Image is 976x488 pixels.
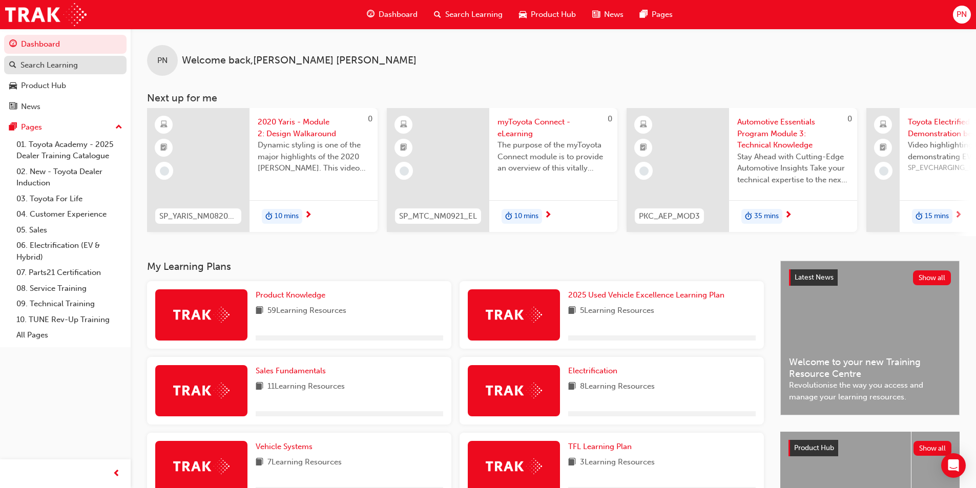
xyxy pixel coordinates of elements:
a: Electrification [568,365,621,377]
span: laptop-icon [880,118,887,132]
span: learningRecordVerb_NONE-icon [639,166,649,176]
a: 03. Toyota For Life [12,191,127,207]
span: duration-icon [745,210,752,223]
span: myToyota Connect - eLearning [497,116,609,139]
button: PN [953,6,971,24]
span: Sales Fundamentals [256,366,326,375]
a: Search Learning [4,56,127,75]
a: 0PKC_AEP_MOD3Automotive Essentials Program Module 3: Technical KnowledgeStay Ahead with Cutting-E... [627,108,857,232]
a: 02. New - Toyota Dealer Induction [12,164,127,191]
span: Product Knowledge [256,290,325,300]
span: 10 mins [514,210,538,222]
a: Product HubShow all [788,440,951,456]
span: PN [957,9,967,20]
span: Pages [652,9,673,20]
span: next-icon [784,211,792,220]
span: book-icon [256,305,263,317]
span: next-icon [304,211,312,220]
a: Latest NewsShow all [789,269,951,286]
span: duration-icon [916,210,923,223]
div: Product Hub [21,80,66,92]
a: Product Knowledge [256,289,329,301]
span: Automotive Essentials Program Module 3: Technical Knowledge [737,116,849,151]
span: 59 Learning Resources [267,305,346,317]
div: News [21,101,40,113]
h3: My Learning Plans [147,261,764,272]
span: SP_MTC_NM0921_EL [399,210,477,222]
span: Stay Ahead with Cutting-Edge Automotive Insights Take your technical expertise to the next level ... [737,151,849,186]
span: 15 mins [925,210,949,222]
span: learningResourceType_ELEARNING-icon [640,118,647,132]
img: Trak [173,458,230,474]
span: 0 [608,114,612,123]
span: learningRecordVerb_NONE-icon [879,166,888,176]
a: Latest NewsShow allWelcome to your new Training Resource CentreRevolutionise the way you access a... [780,261,960,415]
span: 3 Learning Resources [580,456,655,469]
span: learningResourceType_ELEARNING-icon [160,118,168,132]
span: duration-icon [505,210,512,223]
h3: Next up for me [131,92,976,104]
span: guage-icon [9,40,17,49]
span: PN [157,55,168,67]
span: book-icon [568,380,576,393]
span: 5 Learning Resources [580,305,654,317]
span: booktick-icon [400,141,407,155]
a: Product Hub [4,76,127,95]
span: Electrification [568,366,617,375]
div: Open Intercom Messenger [941,453,966,478]
a: Vehicle Systems [256,441,317,453]
a: 2025 Used Vehicle Excellence Learning Plan [568,289,729,301]
a: search-iconSearch Learning [426,4,511,25]
span: SP_YARIS_NM0820_EL_02 [159,210,237,222]
span: pages-icon [9,123,17,132]
span: booktick-icon [160,141,168,155]
img: Trak [486,307,542,323]
span: book-icon [568,456,576,469]
span: Vehicle Systems [256,442,313,451]
span: 8 Learning Resources [580,380,655,393]
img: Trak [5,3,87,26]
a: guage-iconDashboard [359,4,426,25]
span: 0 [368,114,372,123]
span: 2020 Yaris - Module 2: Design Walkaround [258,116,369,139]
a: 09. Technical Training [12,296,127,312]
a: 10. TUNE Rev-Up Training [12,312,127,328]
a: news-iconNews [584,4,632,25]
span: duration-icon [265,210,273,223]
button: Show all [913,270,951,285]
span: next-icon [544,211,552,220]
a: 0SP_MTC_NM0921_ELmyToyota Connect - eLearningThe purpose of the myToyota Connect module is to pro... [387,108,617,232]
span: booktick-icon [880,141,887,155]
a: 01. Toyota Academy - 2025 Dealer Training Catalogue [12,137,127,164]
span: News [604,9,624,20]
a: Sales Fundamentals [256,365,330,377]
span: search-icon [9,61,16,70]
span: car-icon [519,8,527,21]
span: Welcome to your new Training Resource Centre [789,356,951,379]
span: pages-icon [640,8,648,21]
a: News [4,97,127,116]
span: guage-icon [367,8,375,21]
span: Welcome back , [PERSON_NAME] [PERSON_NAME] [182,55,417,67]
span: Dynamic styling is one of the major highlights of the 2020 [PERSON_NAME]. This video gives an in-... [258,139,369,174]
div: Pages [21,121,42,133]
span: 2025 Used Vehicle Excellence Learning Plan [568,290,724,300]
a: 05. Sales [12,222,127,238]
img: Trak [486,458,542,474]
a: 06. Electrification (EV & Hybrid) [12,238,127,265]
span: Dashboard [379,9,418,20]
span: up-icon [115,121,122,134]
button: DashboardSearch LearningProduct HubNews [4,33,127,118]
span: news-icon [9,102,17,112]
a: car-iconProduct Hub [511,4,584,25]
a: 07. Parts21 Certification [12,265,127,281]
img: Trak [486,383,542,398]
a: All Pages [12,327,127,343]
span: book-icon [568,305,576,317]
button: Pages [4,118,127,137]
span: learningRecordVerb_NONE-icon [160,166,169,176]
span: news-icon [592,8,600,21]
span: prev-icon [113,468,120,480]
span: learningRecordVerb_NONE-icon [400,166,409,176]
